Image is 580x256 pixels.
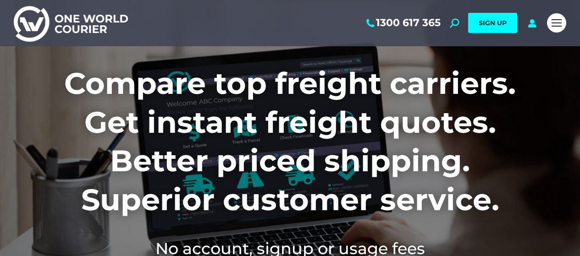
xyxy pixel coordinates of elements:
[14,64,566,219] h1: Compare top freight carriers. Get instant freight quotes. Better priced shipping. Superior custom...
[547,13,566,33] a: Mobile menu icon
[468,13,517,33] a: SIGN UP
[365,17,441,29] a: 1300 617 365
[479,19,507,27] span: SIGN UP
[14,5,128,42] img: One World Courier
